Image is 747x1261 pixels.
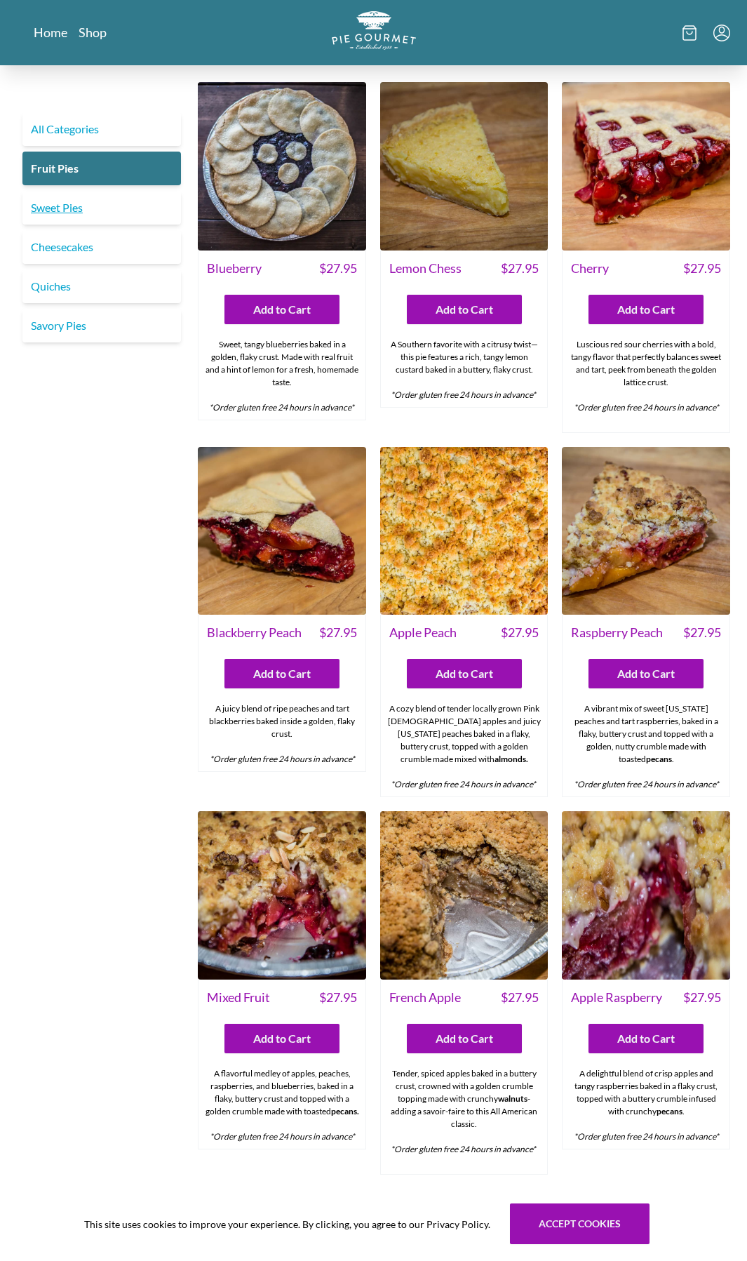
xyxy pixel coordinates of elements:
[646,754,672,764] strong: pecans
[332,11,416,54] a: Logo
[198,82,366,251] img: Blueberry
[683,623,721,642] span: $ 27.95
[498,1093,527,1104] strong: walnuts
[617,665,675,682] span: Add to Cart
[198,447,366,615] img: Blackberry Peach
[510,1203,650,1244] button: Accept cookies
[332,11,416,50] img: logo
[209,402,354,413] em: *Order gluten free 24 hours in advance*
[562,811,730,980] img: Apple Raspberry
[391,1144,536,1154] em: *Order gluten free 24 hours in advance*
[34,24,67,41] a: Home
[407,1024,522,1053] button: Add to Cart
[713,25,730,41] button: Menu
[22,191,181,225] a: Sweet Pies
[224,659,339,688] button: Add to Cart
[381,697,548,796] div: A cozy blend of tender locally grown Pink [DEMOGRAPHIC_DATA] apples and juicy [US_STATE] peaches ...
[563,333,729,432] div: Luscious red sour cherries with a bold, tangy flavor that perfectly balances sweet and tart, peek...
[588,295,704,324] button: Add to Cart
[380,82,549,251] img: Lemon Chess
[22,230,181,264] a: Cheesecakes
[253,301,311,318] span: Add to Cart
[210,1131,355,1142] em: *Order gluten free 24 hours in advance*
[79,24,107,41] a: Shop
[389,988,461,1007] span: French Apple
[501,623,539,642] span: $ 27.95
[319,623,357,642] span: $ 27.95
[407,659,522,688] button: Add to Cart
[391,389,536,400] em: *Order gluten free 24 hours in advance*
[617,1030,675,1047] span: Add to Cart
[683,259,721,278] span: $ 27.95
[380,811,549,980] img: French Apple
[22,112,181,146] a: All Categories
[657,1106,682,1116] strong: pecans
[574,402,719,413] em: *Order gluten free 24 hours in advance*
[588,659,704,688] button: Add to Cart
[389,623,457,642] span: Apple Peach
[588,1024,704,1053] button: Add to Cart
[571,988,662,1007] span: Apple Raspberry
[617,301,675,318] span: Add to Cart
[574,779,719,789] em: *Order gluten free 24 hours in advance*
[84,1217,490,1232] span: This site uses cookies to improve your experience. By clicking, you agree to our Privacy Policy.
[562,447,730,615] img: Raspberry Peach
[22,269,181,303] a: Quiches
[319,259,357,278] span: $ 27.95
[380,447,549,615] img: Apple Peach
[574,1131,719,1142] em: *Order gluten free 24 hours in advance*
[198,333,365,420] div: Sweet, tangy blueberries baked in a golden, flaky crust. Made with real fruit and a hint of lemon...
[381,333,548,407] div: A Southern favorite with a citrusy twist—this pie features a rich, tangy lemon custard baked in a...
[501,259,539,278] span: $ 27.95
[198,811,366,980] img: Mixed Fruit
[571,259,609,278] span: Cherry
[389,259,462,278] span: Lemon Chess
[436,301,493,318] span: Add to Cart
[253,1030,311,1047] span: Add to Cart
[198,1062,365,1149] div: A flavorful medley of apples, peaches, raspberries, and blueberries, baked in a flaky, buttery cr...
[207,988,270,1007] span: Mixed Fruit
[563,1062,729,1149] div: A delightful blend of crisp apples and tangy raspberries baked in a flaky crust, topped with a bu...
[571,623,663,642] span: Raspberry Peach
[22,309,181,342] a: Savory Pies
[224,1024,339,1053] button: Add to Cart
[207,623,302,642] span: Blackberry Peach
[683,988,721,1007] span: $ 27.95
[210,754,355,764] em: *Order gluten free 24 hours in advance*
[407,295,522,324] button: Add to Cart
[562,82,730,251] img: Cherry
[253,665,311,682] span: Add to Cart
[22,152,181,185] a: Fruit Pies
[501,988,539,1007] span: $ 27.95
[331,1106,359,1116] strong: pecans.
[224,295,339,324] button: Add to Cart
[207,259,262,278] span: Blueberry
[436,665,493,682] span: Add to Cart
[436,1030,493,1047] span: Add to Cart
[381,1062,548,1174] div: Tender, spiced apples baked in a buttery crust, crowned with a golden crumble topping made with c...
[198,697,365,771] div: A juicy blend of ripe peaches and tart blackberries baked inside a golden, flaky crust.
[494,754,528,764] strong: almonds.
[391,779,536,789] em: *Order gluten free 24 hours in advance*
[563,697,729,796] div: A vibrant mix of sweet [US_STATE] peaches and tart raspberries, baked in a flaky, buttery crust a...
[319,988,357,1007] span: $ 27.95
